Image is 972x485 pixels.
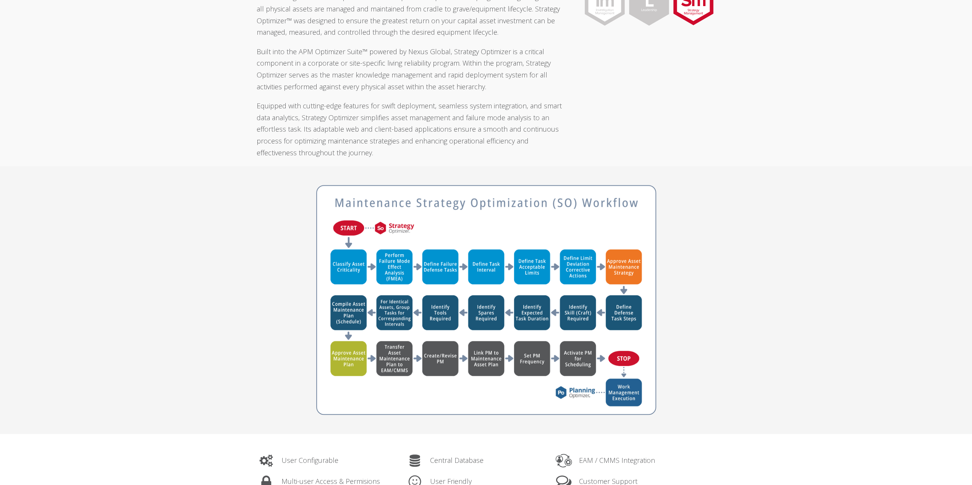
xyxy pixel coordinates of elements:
[554,453,573,468] img: epop-icons-01
[405,453,424,468] img: epop-icons-09
[257,46,567,92] p: Built into the APM Optimizer Suite™ powered by Nexus Global, Strategy Optimizer is a critical com...
[281,454,338,466] p: User Configurable
[579,454,655,466] p: EAM / CMMS Integration
[257,100,567,158] p: Equipped with cutting-edge features for swift deployment, seamless system integration, and smart ...
[257,453,276,468] img: epop-icons-08
[430,454,484,466] p: Central Database
[327,192,646,406] img: Maintenance Strategy Optimization Workflow_V3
